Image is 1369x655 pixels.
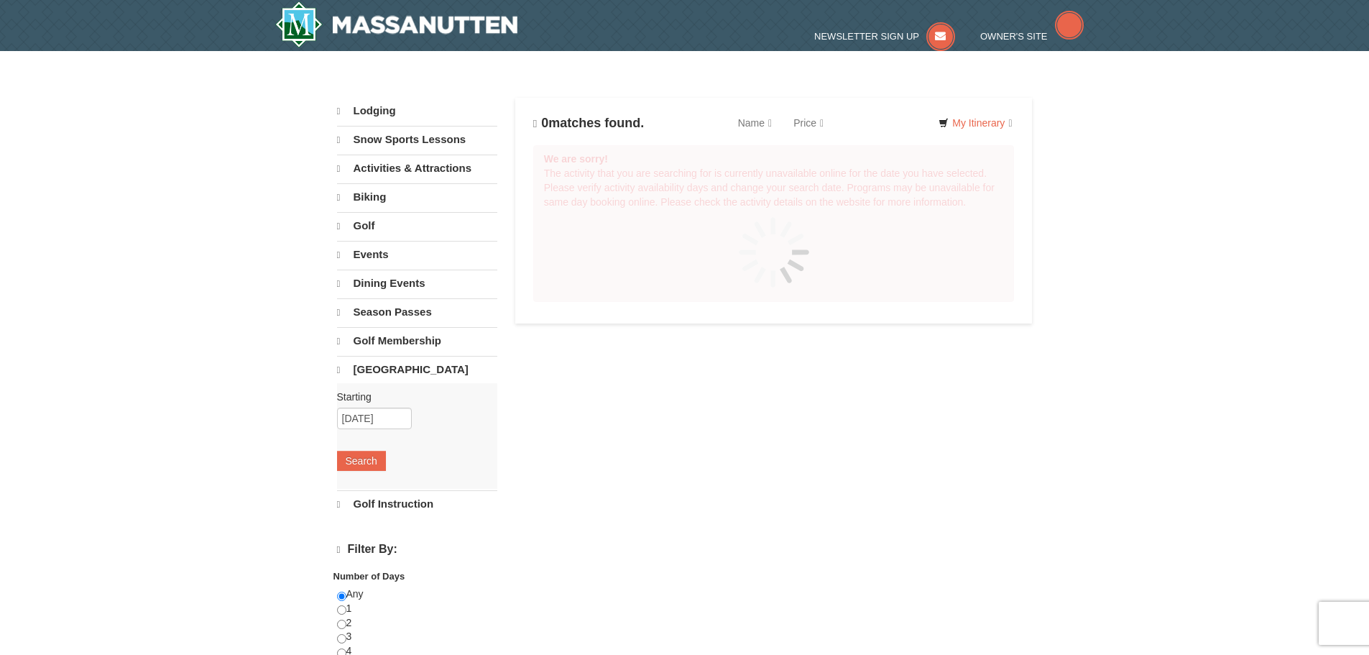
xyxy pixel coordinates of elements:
[337,270,497,297] a: Dining Events
[337,490,497,518] a: Golf Instruction
[337,241,497,268] a: Events
[275,1,518,47] a: Massanutten Resort
[814,31,955,42] a: Newsletter Sign Up
[980,31,1048,42] span: Owner's Site
[337,155,497,182] a: Activities & Attractions
[814,31,919,42] span: Newsletter Sign Up
[337,451,386,471] button: Search
[544,153,608,165] strong: We are sorry!
[333,571,405,582] strong: Number of Days
[337,327,497,354] a: Golf Membership
[275,1,518,47] img: Massanutten Resort Logo
[783,109,834,137] a: Price
[337,126,497,153] a: Snow Sports Lessons
[337,390,487,404] label: Starting
[738,216,810,288] img: spinner.gif
[337,212,497,239] a: Golf
[929,112,1021,134] a: My Itinerary
[337,183,497,211] a: Biking
[980,31,1084,42] a: Owner's Site
[337,356,497,383] a: [GEOGRAPHIC_DATA]
[337,298,497,326] a: Season Passes
[337,543,497,556] h4: Filter By:
[337,98,497,124] a: Lodging
[727,109,783,137] a: Name
[533,145,1015,302] div: The activity that you are searching for is currently unavailable online for the date you have sel...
